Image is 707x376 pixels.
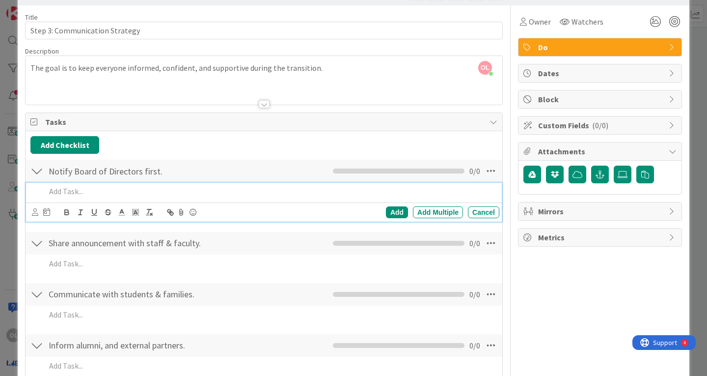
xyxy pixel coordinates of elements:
[538,119,664,131] span: Custom Fields
[21,1,45,13] span: Support
[469,289,480,300] span: 0 / 0
[45,116,485,128] span: Tasks
[529,16,551,28] span: Owner
[45,162,246,180] input: Add Checklist...
[538,145,664,157] span: Attachments
[45,337,246,354] input: Add Checklist...
[469,165,480,177] span: 0 / 0
[386,206,408,218] div: Add
[45,234,246,252] input: Add Checklist...
[51,4,54,12] div: 4
[478,61,492,75] span: OL
[45,286,246,303] input: Add Checklist...
[413,206,463,218] div: Add Multiple
[538,93,664,105] span: Block
[592,120,608,130] span: ( 0/0 )
[25,13,38,22] label: Title
[538,231,664,243] span: Metrics
[468,206,499,218] div: Cancel
[25,47,59,56] span: Description
[571,16,603,28] span: Watchers
[538,205,664,217] span: Mirrors
[538,67,664,79] span: Dates
[469,237,480,249] span: 0 / 0
[30,136,99,154] button: Add Checklist
[469,340,480,351] span: 0 / 0
[538,41,664,53] span: Do
[25,22,503,39] input: type card name here...
[30,62,497,74] p: The goal is to keep everyone informed, confident, and supportive during the transition.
